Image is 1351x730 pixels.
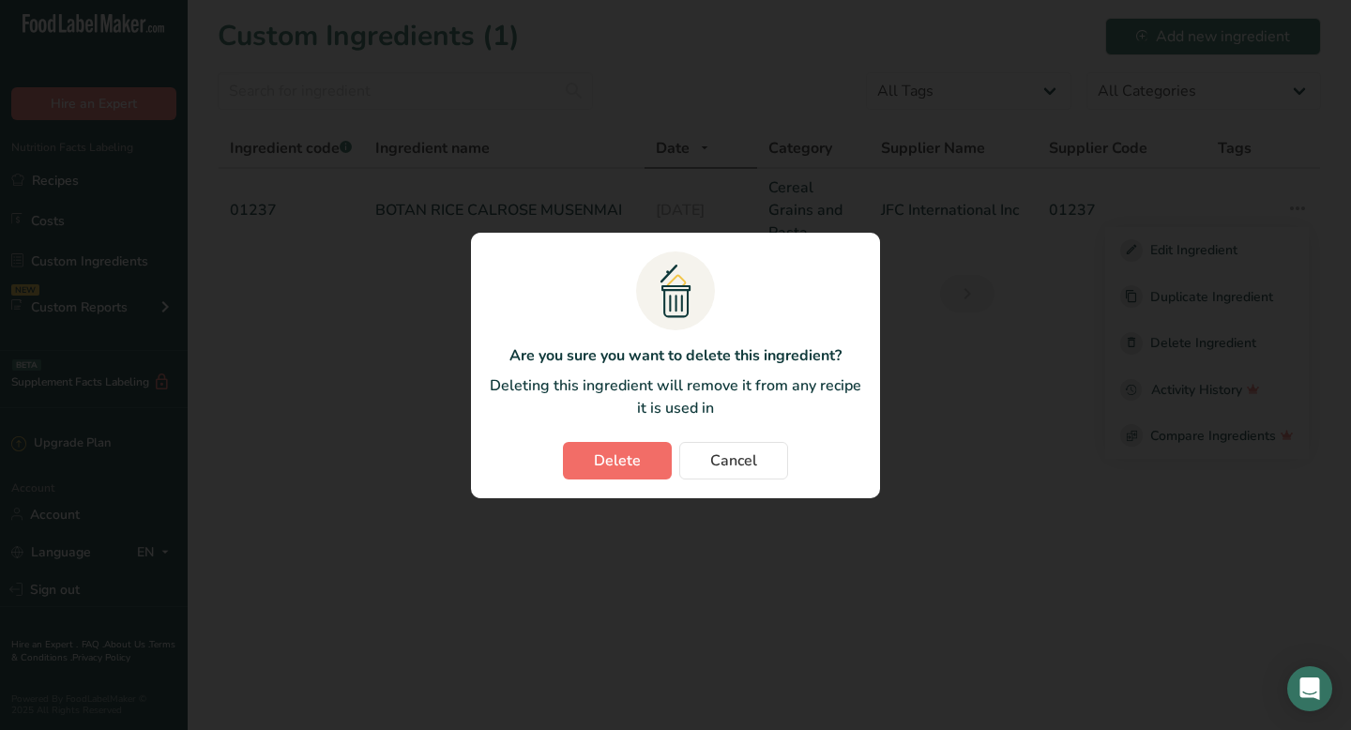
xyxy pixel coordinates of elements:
button: Cancel [679,442,788,479]
p: Deleting this ingredient will remove it from any recipe it is used in [490,374,861,419]
span: Delete [594,449,641,472]
button: Delete [563,442,672,479]
div: Open Intercom Messenger [1287,666,1332,711]
p: Are you sure you want to delete this ingredient? [490,344,861,367]
span: Cancel [710,449,757,472]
